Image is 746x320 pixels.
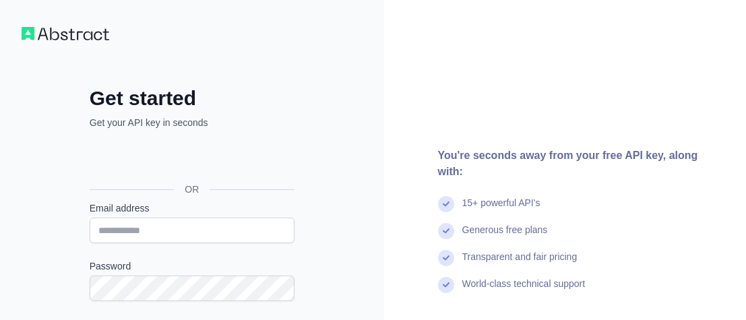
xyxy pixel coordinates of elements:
label: Password [90,259,294,273]
img: check mark [438,250,454,266]
h2: Get started [90,86,294,110]
div: Generous free plans [462,223,548,250]
div: 15+ powerful API's [462,196,540,223]
img: check mark [438,277,454,293]
img: check mark [438,223,454,239]
label: Email address [90,201,294,215]
img: Workflow [22,27,109,40]
div: You're seconds away from your free API key, along with: [438,148,725,180]
div: World-class technical support [462,277,586,304]
iframe: Sign in with Google Button [83,144,299,174]
img: check mark [438,196,454,212]
div: Transparent and fair pricing [462,250,578,277]
span: OR [174,183,210,196]
p: Get your API key in seconds [90,116,294,129]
